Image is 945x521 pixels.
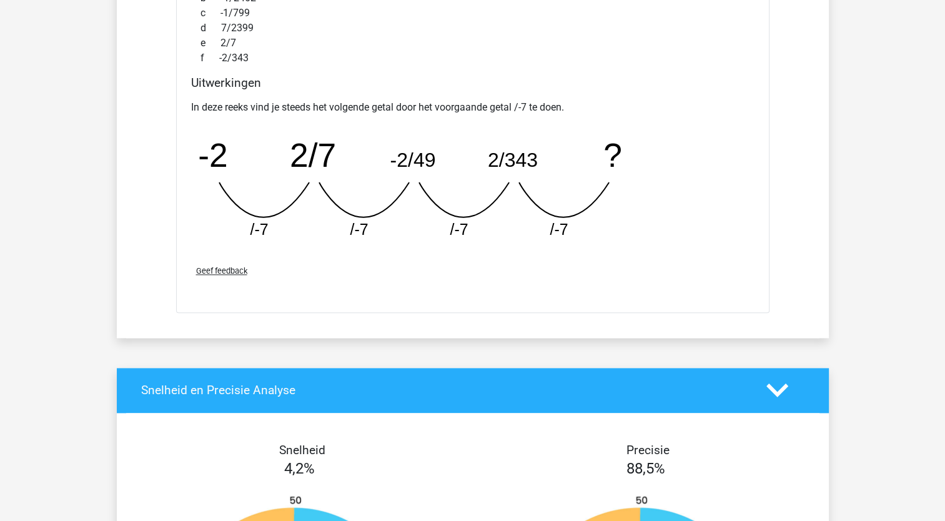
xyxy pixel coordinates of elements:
span: 88,5% [626,460,665,477]
h4: Precisie [487,443,809,457]
p: In deze reeks vind je steeds het volgende getal door het voorgaande getal /-7 te doen. [191,100,755,115]
tspan: /-7 [550,221,568,238]
div: -2/343 [191,51,755,66]
tspan: /-7 [350,221,368,238]
tspan: /-7 [450,221,468,238]
div: 2/7 [191,36,755,51]
tspan: /-7 [250,221,268,238]
span: 4,2% [284,460,315,477]
h4: Uitwerkingen [191,76,755,90]
tspan: ? [603,137,622,174]
span: c [200,6,220,21]
tspan: -2 [198,137,227,174]
h4: Snelheid en Precisie Analyse [141,383,748,397]
tspan: 2/343 [487,149,537,171]
tspan: -2/49 [390,149,435,171]
span: f [200,51,219,66]
span: d [200,21,221,36]
h4: Snelheid [141,443,463,457]
span: Geef feedback [196,266,247,275]
tspan: 2/7 [289,137,335,174]
div: -1/799 [191,6,755,21]
div: 7/2399 [191,21,755,36]
span: e [200,36,220,51]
